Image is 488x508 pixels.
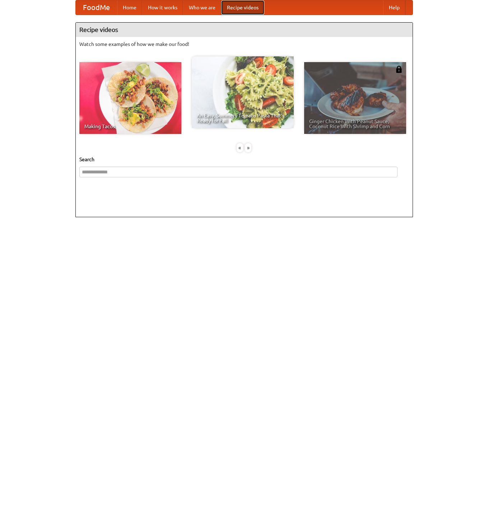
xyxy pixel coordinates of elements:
a: FoodMe [76,0,117,15]
a: Who we are [183,0,221,15]
a: Help [383,0,405,15]
img: 483408.png [395,66,403,73]
a: How it works [142,0,183,15]
h5: Search [79,156,409,163]
h4: Recipe videos [76,23,413,37]
a: Home [117,0,142,15]
a: An Easy, Summery Tomato Pasta That's Ready for Fall [192,56,294,128]
span: An Easy, Summery Tomato Pasta That's Ready for Fall [197,113,289,123]
a: Recipe videos [221,0,264,15]
p: Watch some examples of how we make our food! [79,41,409,48]
div: » [245,143,251,152]
a: Making Tacos [79,62,181,134]
span: Making Tacos [84,124,176,129]
div: « [237,143,243,152]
